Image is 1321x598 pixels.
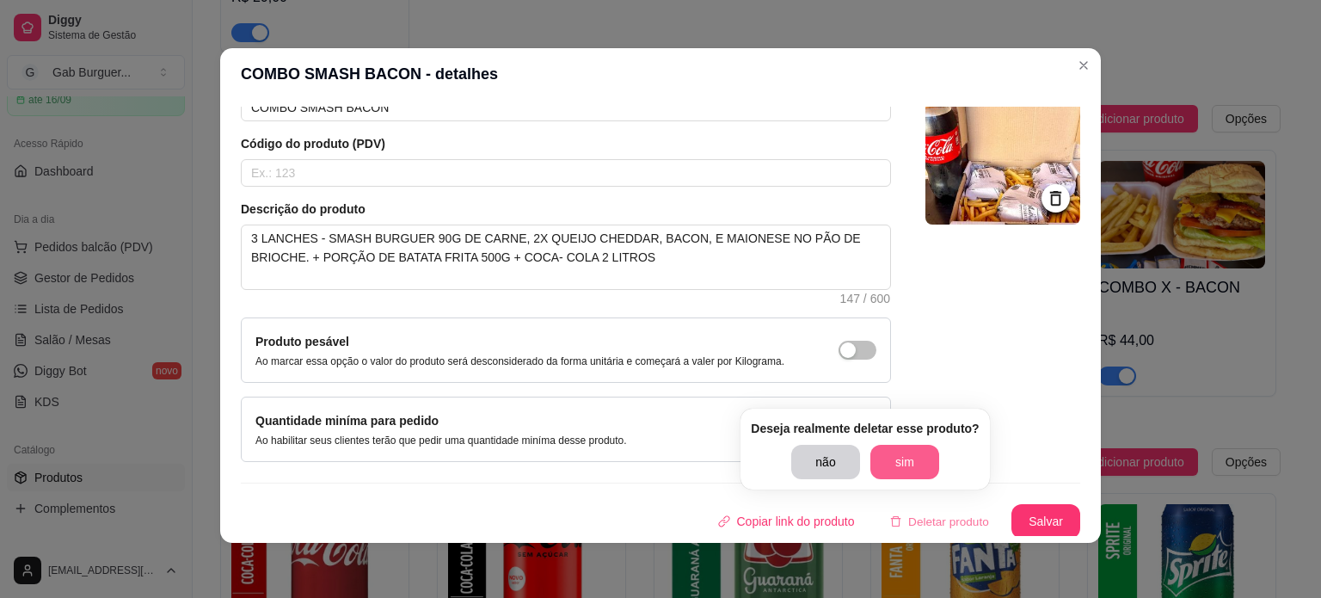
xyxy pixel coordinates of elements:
button: não [791,445,860,479]
button: sim [870,445,939,479]
button: Salvar [1011,504,1080,539]
p: Ao marcar essa opção o valor do produto será desconsiderado da forma unitária e começará a valer ... [255,354,784,368]
label: Quantidade miníma para pedido [255,414,439,428]
article: Deseja realmente deletar esse produto? [751,419,979,438]
header: COMBO SMASH BACON - detalhes [220,48,1101,100]
textarea: 3 LANCHES - SMASH BURGUER 90G DE CARNE, 2X QUEIJO CHEDDAR, BACON, E MAIONESE NO PÃO DE BRIOCHE. +... [242,225,890,289]
button: deleteDeletar produto [877,505,1003,539]
img: logo da loja [925,70,1080,225]
button: Copiar link do produto [704,504,869,539]
span: delete [890,515,902,527]
button: Close [1070,52,1097,79]
input: Ex.: Hamburguer de costela [241,94,891,121]
input: Ex.: 123 [241,159,891,187]
article: Código do produto (PDV) [241,135,891,152]
label: Produto pesável [255,335,349,348]
article: Descrição do produto [241,200,891,218]
p: Ao habilitar seus clientes terão que pedir uma quantidade miníma desse produto. [255,434,627,447]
